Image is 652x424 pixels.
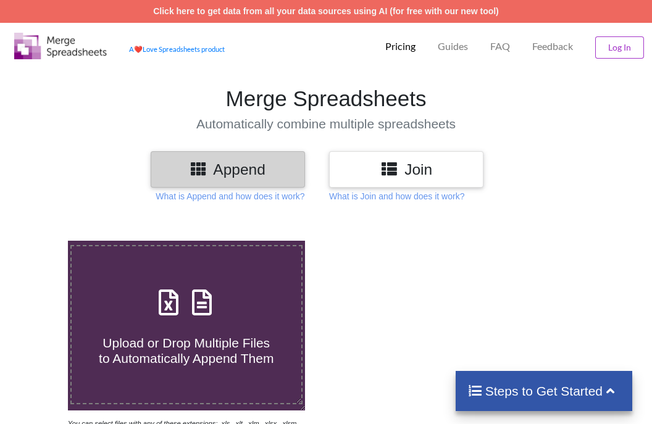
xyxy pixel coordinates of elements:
[468,383,621,399] h4: Steps to Get Started
[595,36,644,59] button: Log In
[99,336,274,365] span: Upload or Drop Multiple Files to Automatically Append Them
[156,190,304,202] p: What is Append and how does it work?
[385,40,416,53] p: Pricing
[438,40,468,53] p: Guides
[338,160,474,178] h3: Join
[14,33,107,59] img: Logo.png
[160,160,296,178] h3: Append
[329,190,464,202] p: What is Join and how does it work?
[129,45,225,53] a: AheartLove Spreadsheets product
[532,41,573,51] span: Feedback
[134,45,143,53] span: heart
[490,40,510,53] p: FAQ
[153,6,499,16] a: Click here to get data from all your data sources using AI (for free with our new tool)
